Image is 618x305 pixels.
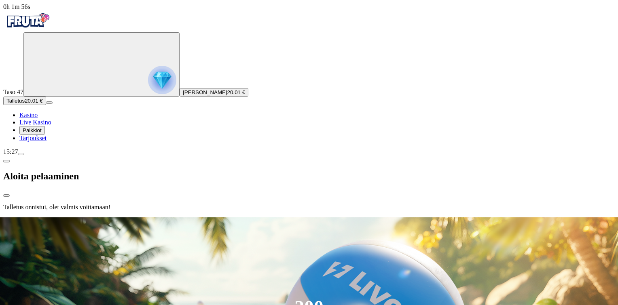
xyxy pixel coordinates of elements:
button: reward progress [23,32,180,97]
button: menu [18,153,24,155]
span: 20.01 € [227,89,245,95]
a: Fruta [3,25,52,32]
span: user session time [3,3,30,10]
h2: Aloita pelaaminen [3,171,615,182]
span: Tarjoukset [19,135,47,141]
nav: Primary [3,11,615,142]
a: gift-inverted iconTarjoukset [19,135,47,141]
span: Talletus [6,98,25,104]
img: Fruta [3,11,52,31]
span: [PERSON_NAME] [183,89,227,95]
button: [PERSON_NAME]20.01 € [180,88,248,97]
a: poker-chip iconLive Kasino [19,119,51,126]
button: Talletusplus icon20.01 € [3,97,46,105]
button: chevron-left icon [3,160,10,162]
img: reward progress [148,66,176,94]
button: menu [46,101,53,104]
span: 20.01 € [25,98,42,104]
a: diamond iconKasino [19,111,38,118]
span: Live Kasino [19,119,51,126]
span: 15:27 [3,148,18,155]
span: Kasino [19,111,38,118]
span: Palkkiot [23,127,42,133]
button: reward iconPalkkiot [19,126,45,135]
span: Taso 47 [3,88,23,95]
p: Talletus onnistui, olet valmis voittamaan! [3,204,615,211]
button: close [3,194,10,197]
